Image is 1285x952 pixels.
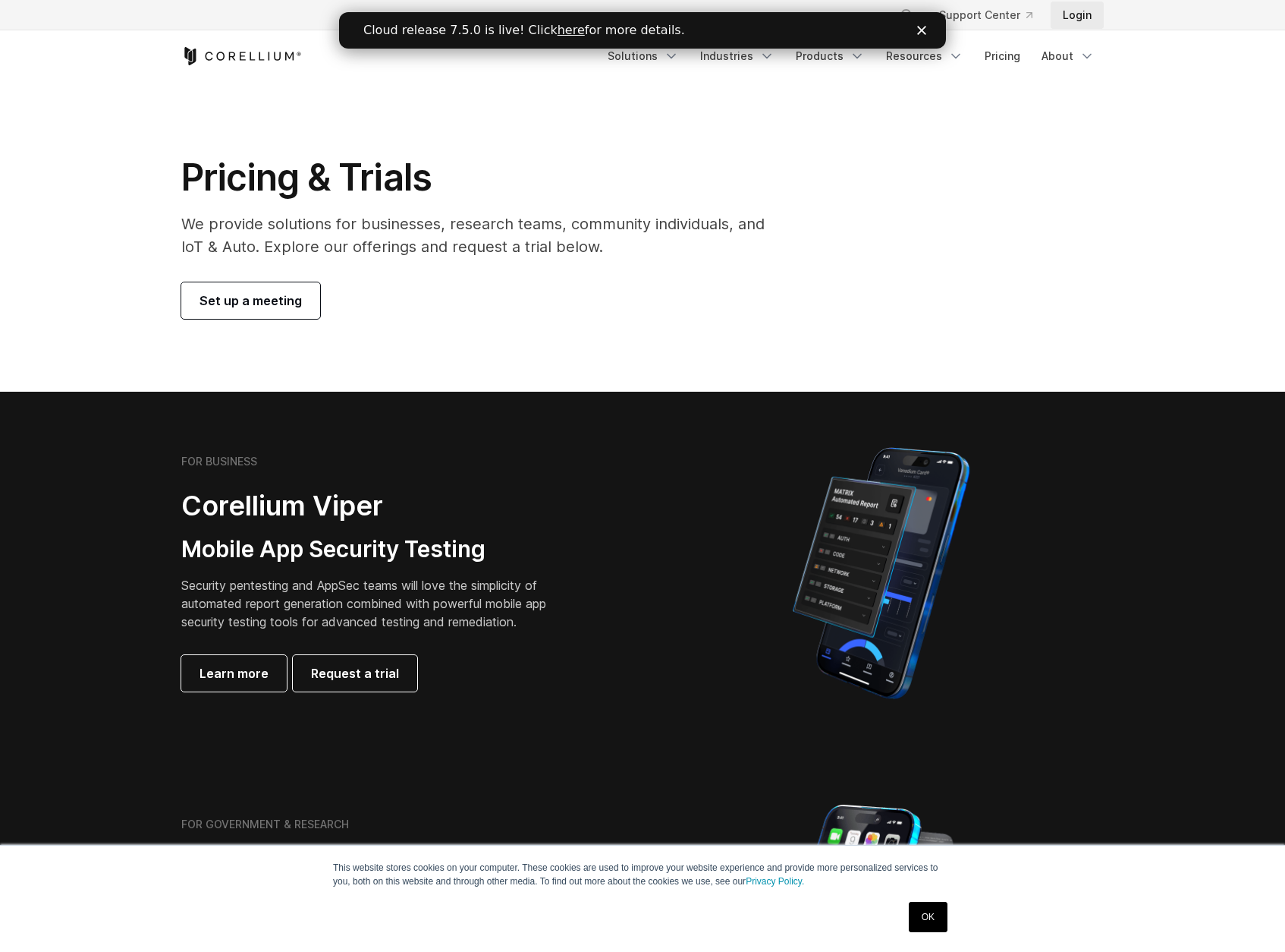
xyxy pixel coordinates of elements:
span: Request a trial [311,664,399,682]
a: Corellium Home [181,47,302,65]
h3: Mobile App Security Testing [181,535,570,564]
a: Support Center [927,2,1045,29]
img: Corellium MATRIX automated report on iPhone showing app vulnerability test results across securit... [767,440,995,706]
button: Search [894,2,921,29]
a: Resources [877,43,972,70]
span: Set up a meeting [200,292,302,310]
a: Request a trial [293,655,417,692]
a: Pricing [976,43,1029,70]
div: Navigation Menu [599,43,1104,70]
iframe: Intercom live chat banner [339,12,946,49]
a: Learn more [181,655,287,692]
a: Solutions [599,43,688,70]
div: Close [578,14,593,23]
p: We provide solutions for businesses, research teams, community individuals, and IoT & Auto. Explo... [181,213,786,258]
p: This website stores cookies on your computer. These cookies are used to improve your website expe... [333,861,952,888]
h6: FOR BUSINESS [181,455,257,468]
a: Login [1051,2,1104,29]
a: Set up a meeting [181,282,320,319]
a: Industries [691,43,784,70]
a: Privacy Policy. [746,876,804,887]
a: Products [787,43,874,70]
h2: Corellium Viper [181,489,570,523]
a: About [1032,43,1104,70]
p: Security pentesting and AppSec teams will love the simplicity of automated report generation comb... [181,576,570,631]
a: OK [909,902,947,932]
span: Learn more [200,664,269,682]
h6: FOR GOVERNMENT & RESEARCH [181,818,349,831]
div: Navigation Menu [881,2,1104,29]
h1: Pricing & Trials [181,155,786,200]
